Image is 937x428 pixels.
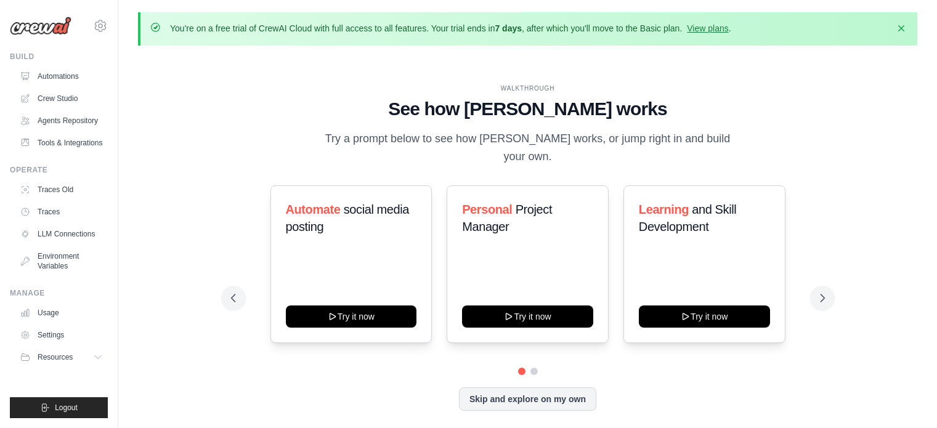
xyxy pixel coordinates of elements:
[321,130,735,166] p: Try a prompt below to see how [PERSON_NAME] works, or jump right in and build your own.
[15,303,108,323] a: Usage
[286,305,417,328] button: Try it now
[462,305,593,328] button: Try it now
[639,203,689,216] span: Learning
[286,203,341,216] span: Automate
[15,347,108,367] button: Resources
[231,84,825,93] div: WALKTHROUGH
[15,111,108,131] a: Agents Repository
[10,17,71,35] img: Logo
[170,22,731,34] p: You're on a free trial of CrewAI Cloud with full access to all features. Your trial ends in , aft...
[15,202,108,222] a: Traces
[15,246,108,276] a: Environment Variables
[10,52,108,62] div: Build
[10,397,108,418] button: Logout
[15,67,108,86] a: Automations
[15,180,108,200] a: Traces Old
[10,165,108,175] div: Operate
[15,325,108,345] a: Settings
[55,403,78,413] span: Logout
[639,305,770,328] button: Try it now
[286,203,410,233] span: social media posting
[687,23,728,33] a: View plans
[231,98,825,120] h1: See how [PERSON_NAME] works
[15,133,108,153] a: Tools & Integrations
[462,203,512,216] span: Personal
[15,89,108,108] a: Crew Studio
[459,387,596,411] button: Skip and explore on my own
[495,23,522,33] strong: 7 days
[10,288,108,298] div: Manage
[38,352,73,362] span: Resources
[15,224,108,244] a: LLM Connections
